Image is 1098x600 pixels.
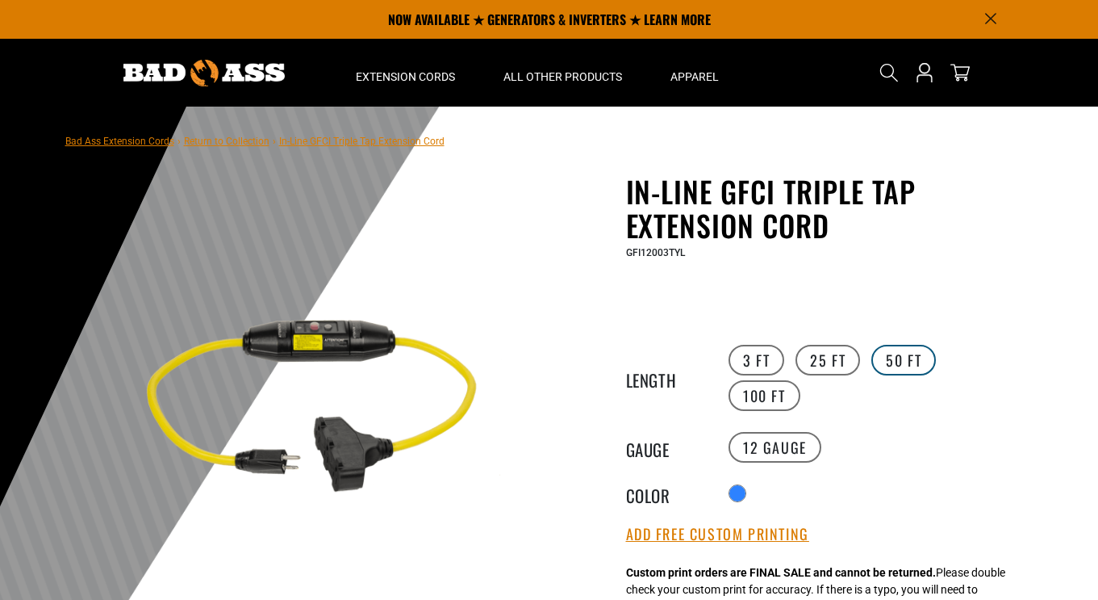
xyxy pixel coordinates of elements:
span: All Other Products [503,69,622,84]
legend: Gauge [626,437,707,458]
summary: Search [876,60,902,86]
summary: All Other Products [479,39,646,107]
span: Extension Cords [356,69,455,84]
label: 50 FT [871,345,936,376]
span: In-Line GFCI Triple Tap Extension Cord [279,136,445,147]
summary: Extension Cords [332,39,479,107]
h1: In-Line GFCI Triple Tap Extension Cord [626,174,1021,242]
legend: Color [626,483,707,504]
span: › [273,136,276,147]
img: Bad Ass Extension Cords [123,60,285,86]
label: 12 Gauge [729,432,821,463]
nav: breadcrumbs [65,131,445,150]
strong: Custom print orders are FINAL SALE and cannot be returned. [626,566,936,579]
span: GFI12003TYL [626,247,685,258]
label: 25 FT [795,345,860,376]
span: Apparel [670,69,719,84]
span: › [177,136,181,147]
a: Bad Ass Extension Cords [65,136,174,147]
label: 3 FT [729,345,784,376]
summary: Apparel [646,39,743,107]
a: Return to Collection [184,136,269,147]
legend: Length [626,367,707,388]
label: 100 FT [729,380,800,411]
button: Add Free Custom Printing [626,526,809,543]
